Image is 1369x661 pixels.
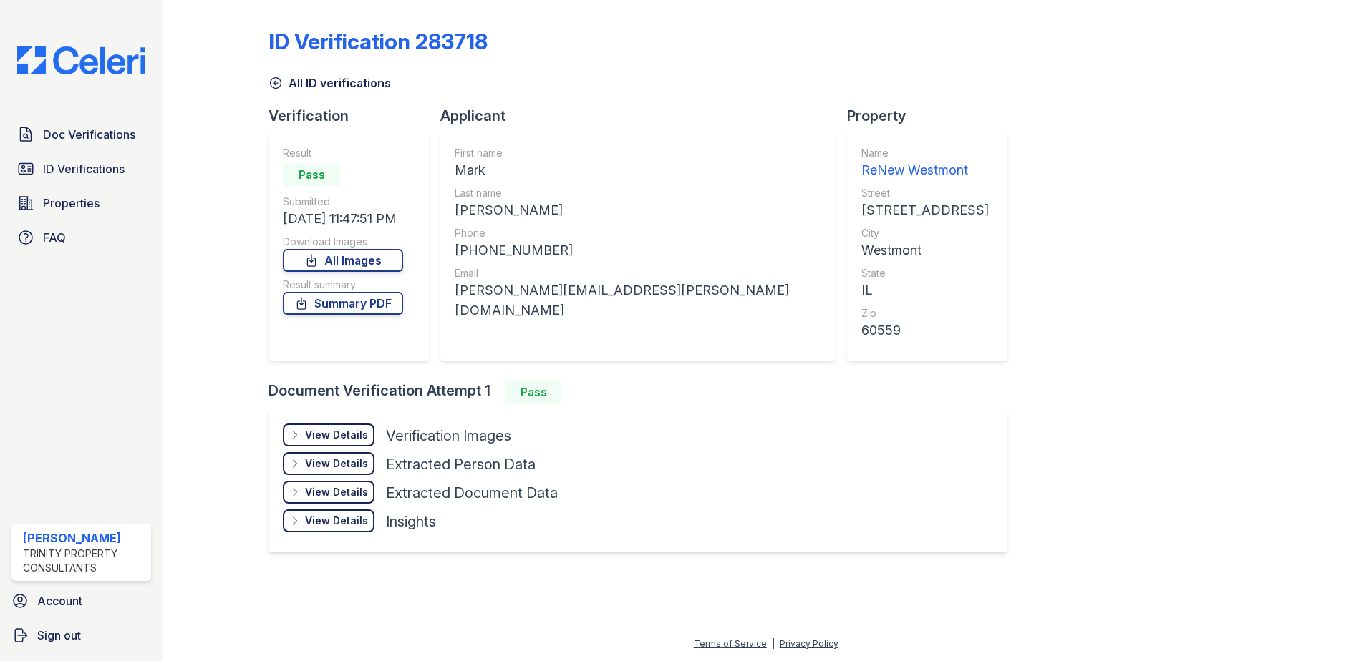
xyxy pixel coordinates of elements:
div: Verification Images [386,426,511,446]
a: All ID verifications [269,74,391,92]
div: Extracted Person Data [386,454,536,474]
div: [PERSON_NAME] [23,529,145,547]
a: Summary PDF [283,292,403,315]
div: 60559 [861,320,989,341]
span: ID Verifications [43,160,125,177]
a: Name ReNew Westmont [861,146,989,180]
a: FAQ [11,223,151,252]
div: Email [455,266,821,280]
div: [DATE] 11:47:51 PM [283,209,403,229]
img: CE_Logo_Blue-a8612792a0a2168367f1c8372b55b34899dd931a85d93a1a3d3e32e68fde9ad4.png [6,46,157,74]
span: FAQ [43,229,66,246]
div: View Details [305,428,368,442]
div: [PHONE_NUMBER] [455,240,821,260]
span: Account [37,592,82,609]
div: Pass [283,163,340,186]
div: Mark [455,160,821,180]
a: All Images [283,249,403,272]
div: [PERSON_NAME] [455,200,821,220]
div: Result [283,146,403,160]
div: Phone [455,226,821,240]
div: ID Verification 283718 [269,29,488,54]
div: IL [861,280,989,300]
div: ReNew Westmont [861,160,989,180]
a: Properties [11,189,151,217]
div: Document Verification Attempt 1 [269,381,1019,403]
div: Result summary [283,278,403,292]
div: [PERSON_NAME][EMAIL_ADDRESS][PERSON_NAME][DOMAIN_NAME] [455,280,821,320]
div: City [861,226,989,240]
div: State [861,266,989,280]
div: Insights [386,511,436,532]
a: ID Verifications [11,155,151,183]
div: Pass [505,381,562,403]
a: Sign out [6,621,157,650]
div: Extracted Document Data [386,483,558,503]
div: First name [455,146,821,160]
div: View Details [305,514,368,528]
div: Trinity Property Consultants [23,547,145,575]
div: View Details [305,485,368,499]
a: Privacy Policy [780,638,838,649]
div: Submitted [283,195,403,209]
a: Doc Verifications [11,120,151,149]
span: Properties [43,195,100,212]
div: Last name [455,186,821,200]
div: Property [847,106,1019,126]
span: Doc Verifications [43,126,135,143]
a: Terms of Service [694,638,767,649]
div: Applicant [440,106,847,126]
div: Zip [861,306,989,320]
div: Verification [269,106,440,126]
div: [STREET_ADDRESS] [861,200,989,220]
div: Westmont [861,240,989,260]
span: Sign out [37,627,81,644]
div: Street [861,186,989,200]
div: Download Images [283,235,403,249]
div: View Details [305,456,368,471]
div: | [772,638,775,649]
div: Name [861,146,989,160]
a: Account [6,587,157,615]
